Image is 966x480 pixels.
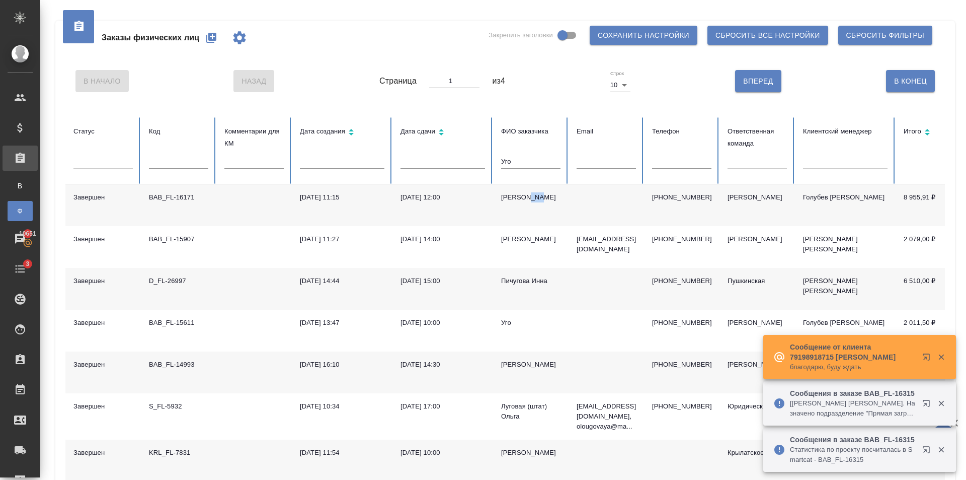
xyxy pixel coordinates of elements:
[590,26,697,45] button: Сохранить настройки
[838,26,932,45] button: Сбросить фильтры
[400,401,485,412] div: [DATE] 17:00
[400,448,485,458] div: [DATE] 10:00
[300,360,384,370] div: [DATE] 16:10
[149,125,208,138] div: Код
[728,192,787,202] div: [PERSON_NAME]
[652,276,711,286] p: [PHONE_NUMBER]
[728,401,787,412] div: Юридический
[652,360,711,370] p: [PHONE_NUMBER]
[501,401,560,422] div: Луговая (штат) Ольга
[916,440,940,464] button: Открыть в новой вкладке
[598,29,689,42] span: Сохранить настройки
[728,276,787,286] div: Пушкинская
[73,448,133,458] div: Завершен
[652,192,711,202] p: [PHONE_NUMBER]
[73,192,133,202] div: Завершен
[13,181,28,191] span: В
[73,401,133,412] div: Завершен
[795,310,896,352] td: Голубев [PERSON_NAME]
[931,445,951,454] button: Закрыть
[300,276,384,286] div: [DATE] 14:44
[743,75,773,88] span: Вперед
[577,125,636,138] div: Email
[102,32,199,44] span: Заказы физических лиц
[300,234,384,244] div: [DATE] 11:27
[728,318,787,328] div: [PERSON_NAME]
[652,318,711,328] p: [PHONE_NUMBER]
[707,26,828,45] button: Сбросить все настройки
[501,318,560,328] div: Уго
[803,125,888,138] div: Клиентский менеджер
[904,125,963,140] div: Сортировка
[73,318,133,328] div: Завершен
[300,448,384,458] div: [DATE] 11:54
[916,347,940,371] button: Открыть в новой вкладке
[13,229,42,239] span: 10651
[400,276,485,286] div: [DATE] 15:00
[501,448,560,458] div: [PERSON_NAME]
[795,184,896,226] td: Голубев [PERSON_NAME]
[886,70,935,92] button: В Конец
[501,125,560,138] div: ФИО заказчика
[790,342,916,362] p: Сообщение от клиента 79198918715 [PERSON_NAME]
[73,125,133,138] div: Статус
[400,360,485,370] div: [DATE] 14:30
[3,256,38,282] a: 3
[3,226,38,251] a: 10651
[610,78,630,92] div: 10
[149,448,208,458] div: KRL_FL-7831
[577,234,636,254] p: [EMAIL_ADDRESS][DOMAIN_NAME]
[501,234,560,244] div: [PERSON_NAME]
[846,29,924,42] span: Сбросить фильтры
[728,125,787,150] div: Ответственная команда
[501,276,560,286] div: Пичугова Инна
[790,445,916,465] p: Cтатистика по проекту посчиталась в Smartcat - BAB_FL-16315
[652,401,711,412] p: [PHONE_NUMBER]
[300,401,384,412] div: [DATE] 10:34
[489,30,553,40] span: Закрепить заголовки
[492,75,505,87] span: из 4
[795,226,896,268] td: [PERSON_NAME] [PERSON_NAME]
[931,399,951,408] button: Закрыть
[300,192,384,202] div: [DATE] 11:15
[652,125,711,138] div: Телефон
[400,192,485,202] div: [DATE] 12:00
[501,192,560,202] div: [PERSON_NAME]
[73,234,133,244] div: Завершен
[790,388,916,398] p: Сообщения в заказе BAB_FL-16315
[916,393,940,418] button: Открыть в новой вкладке
[577,401,636,432] p: [EMAIL_ADDRESS][DOMAIN_NAME], olougovaya@ma...
[73,276,133,286] div: Завершен
[149,318,208,328] div: BAB_FL-15611
[8,201,33,221] a: Ф
[501,360,560,370] div: [PERSON_NAME]
[300,125,384,140] div: Сортировка
[300,318,384,328] div: [DATE] 13:47
[149,401,208,412] div: S_FL-5932
[894,75,927,88] span: В Конец
[795,268,896,310] td: [PERSON_NAME] [PERSON_NAME]
[149,276,208,286] div: D_FL-26997
[790,362,916,372] p: благодарю, буду ждать
[379,75,417,87] span: Страница
[73,360,133,370] div: Завершен
[715,29,820,42] span: Сбросить все настройки
[400,318,485,328] div: [DATE] 10:00
[728,360,787,370] div: [PERSON_NAME]
[199,26,223,50] button: Создать
[735,70,781,92] button: Вперед
[149,192,208,202] div: BAB_FL-16171
[149,234,208,244] div: BAB_FL-15907
[790,435,916,445] p: Сообщения в заказе BAB_FL-16315
[610,71,624,76] label: Строк
[224,125,284,150] div: Комментарии для КМ
[8,176,33,196] a: В
[728,448,787,458] div: Крылатское
[20,259,35,269] span: 3
[400,125,485,140] div: Сортировка
[931,353,951,362] button: Закрыть
[790,398,916,419] p: [[PERSON_NAME] [PERSON_NAME]. Назначено подразделение "Прямая загрузка (шаблонные документы)"
[13,206,28,216] span: Ф
[149,360,208,370] div: BAB_FL-14993
[652,234,711,244] p: [PHONE_NUMBER]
